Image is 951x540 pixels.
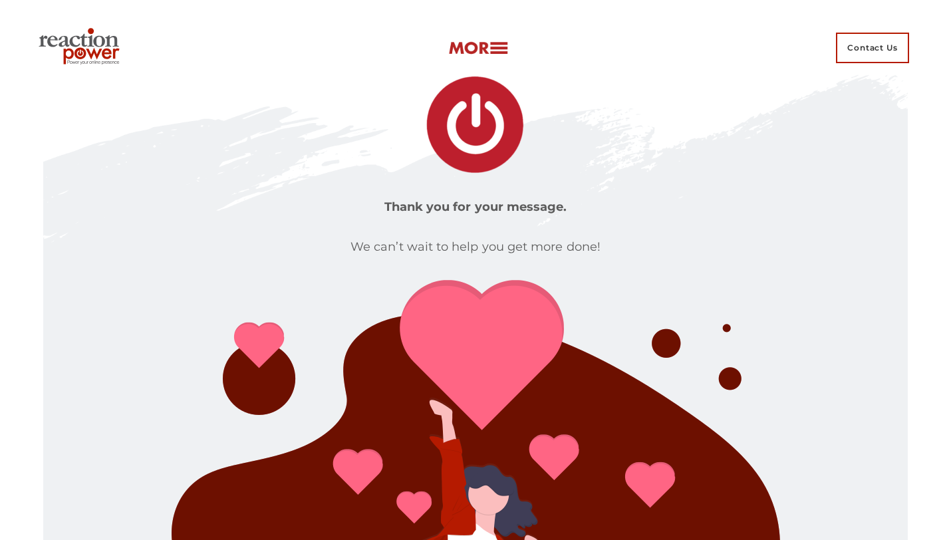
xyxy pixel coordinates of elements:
a: Contact Us [827,21,918,74]
img: more-btn.png [448,41,508,56]
strong: Thank you for your message. [384,200,567,214]
p: We can’t wait to help you get more done! [43,237,908,257]
img: Executive Branding | Personal Branding Agency [33,24,130,72]
span: Contact Us [836,33,909,63]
